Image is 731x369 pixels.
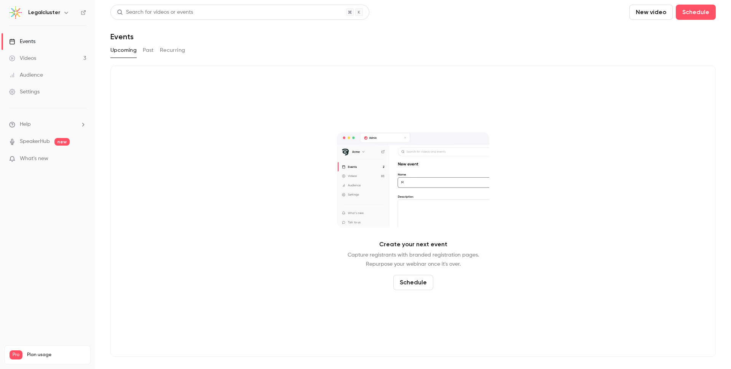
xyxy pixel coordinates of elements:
button: Past [143,44,154,56]
button: Recurring [160,44,185,56]
p: Capture registrants with branded registration pages. Repurpose your webinar once it's over. [348,250,479,269]
div: Search for videos or events [117,8,193,16]
button: Schedule [393,275,433,290]
span: new [54,138,70,146]
div: Videos [9,55,36,62]
li: help-dropdown-opener [9,120,86,128]
div: Audience [9,71,43,79]
iframe: Noticeable Trigger [77,156,86,162]
button: Schedule [676,5,716,20]
button: New video [629,5,673,20]
h6: Legalcluster [28,9,60,16]
button: Upcoming [110,44,137,56]
p: Create your next event [379,240,447,249]
h1: Events [110,32,134,41]
span: Plan usage [27,352,86,358]
a: SpeakerHub [20,138,50,146]
img: Legalcluster [10,6,22,19]
div: Settings [9,88,40,96]
div: Events [9,38,35,45]
span: What's new [20,155,48,163]
span: Help [20,120,31,128]
span: Pro [10,350,22,359]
